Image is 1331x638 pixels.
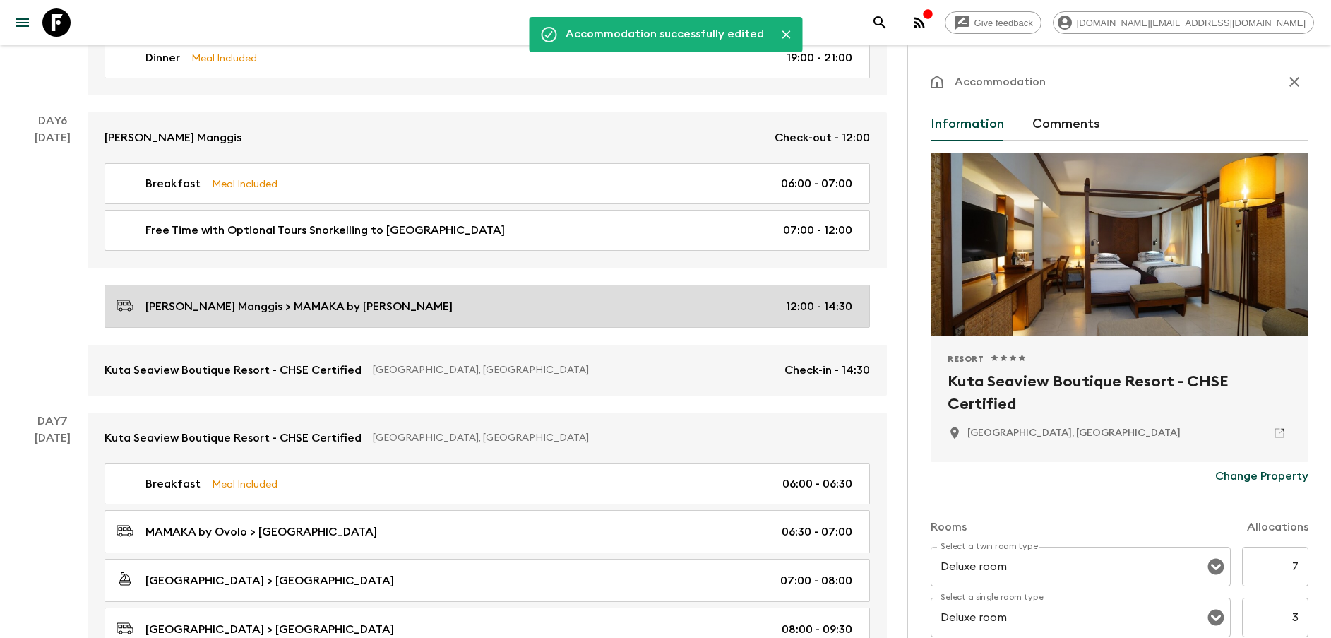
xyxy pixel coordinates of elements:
[145,475,201,492] p: Breakfast
[948,370,1291,415] h2: Kuta Seaview Boutique Resort - CHSE Certified
[784,362,870,379] p: Check-in - 14:30
[373,363,773,377] p: [GEOGRAPHIC_DATA], [GEOGRAPHIC_DATA]
[145,621,394,638] p: [GEOGRAPHIC_DATA] > [GEOGRAPHIC_DATA]
[212,476,277,492] p: Meal Included
[145,175,201,192] p: Breakfast
[782,621,852,638] p: 08:00 - 09:30
[787,49,852,66] p: 19:00 - 21:00
[945,11,1041,34] a: Give feedback
[1069,18,1313,28] span: [DOMAIN_NAME][EMAIL_ADDRESS][DOMAIN_NAME]
[1032,107,1100,141] button: Comments
[931,153,1308,336] div: Photo of Kuta Seaview Boutique Resort - CHSE Certified
[88,413,887,463] a: Kuta Seaview Boutique Resort - CHSE Certified[GEOGRAPHIC_DATA], [GEOGRAPHIC_DATA]
[941,540,1038,553] label: Select a twin room type
[566,21,764,48] div: Accommodation successfully edited
[1206,557,1226,577] button: Open
[948,353,984,365] span: Resort
[782,524,852,540] p: 06:30 - 07:00
[105,362,362,379] p: Kuta Seaview Boutique Resort - CHSE Certified
[105,163,870,204] a: BreakfastMeal Included06:00 - 07:00
[145,524,377,540] p: MAMAKA by Ovolo > [GEOGRAPHIC_DATA]
[786,298,852,315] p: 12:00 - 14:30
[967,426,1181,440] p: Bali, Indonesia
[145,298,453,315] p: [PERSON_NAME] Manggis > MAMAKA by [PERSON_NAME]
[782,475,852,492] p: 06:00 - 06:30
[105,463,870,504] a: BreakfastMeal Included06:00 - 06:30
[88,112,887,163] a: [PERSON_NAME] ManggisCheck-out - 12:00
[17,413,88,430] p: Day 7
[105,129,241,146] p: [PERSON_NAME] Manggis
[780,572,852,589] p: 07:00 - 08:00
[145,49,180,66] p: Dinner
[783,222,852,239] p: 07:00 - 12:00
[191,50,257,66] p: Meal Included
[105,430,362,447] p: Kuta Seaview Boutique Resort - CHSE Certified
[212,176,277,191] p: Meal Included
[967,18,1041,28] span: Give feedback
[1215,462,1308,490] button: Change Property
[1247,519,1308,536] p: Allocations
[1206,608,1226,627] button: Open
[88,345,887,396] a: Kuta Seaview Boutique Resort - CHSE Certified[GEOGRAPHIC_DATA], [GEOGRAPHIC_DATA]Check-in - 14:30
[775,129,870,146] p: Check-out - 12:00
[373,431,859,445] p: [GEOGRAPHIC_DATA], [GEOGRAPHIC_DATA]
[105,285,870,328] a: [PERSON_NAME] Manggis > MAMAKA by [PERSON_NAME]12:00 - 14:30
[866,8,894,37] button: search adventures
[105,210,870,251] a: Free Time with Optional Tours Snorkelling to [GEOGRAPHIC_DATA]07:00 - 12:00
[145,222,505,239] p: Free Time with Optional Tours Snorkelling to [GEOGRAPHIC_DATA]
[1053,11,1314,34] div: [DOMAIN_NAME][EMAIL_ADDRESS][DOMAIN_NAME]
[35,129,71,396] div: [DATE]
[1215,468,1308,485] p: Change Property
[105,510,870,553] a: MAMAKA by Ovolo > [GEOGRAPHIC_DATA]06:30 - 07:00
[17,112,88,129] p: Day 6
[931,107,1004,141] button: Information
[931,519,967,536] p: Rooms
[775,24,796,45] button: Close
[955,73,1046,90] p: Accommodation
[105,37,870,78] a: DinnerMeal Included19:00 - 21:00
[145,572,394,589] p: [GEOGRAPHIC_DATA] > [GEOGRAPHIC_DATA]
[8,8,37,37] button: menu
[781,175,852,192] p: 06:00 - 07:00
[105,559,870,602] a: [GEOGRAPHIC_DATA] > [GEOGRAPHIC_DATA]07:00 - 08:00
[941,591,1044,603] label: Select a single room type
